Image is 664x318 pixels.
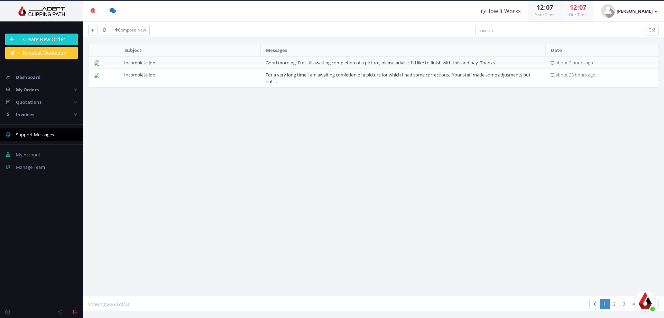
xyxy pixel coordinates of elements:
[94,60,102,66] img: 12bce8930ccc068fab39f9092c969f01
[600,299,610,309] a: 1
[16,99,41,105] span: Quotations
[579,3,586,11] span: 07
[545,44,658,56] th: Date
[266,72,531,84] a: For a very long time I am awaiting comletion of a picture for which I had some corrections. Your ...
[544,3,546,11] span: :
[555,60,593,66] span: September 16, 2025
[619,299,629,309] a: 3
[645,25,659,35] button: Go!
[16,152,40,158] span: My Account
[569,12,587,18] small: Our Time
[88,301,368,308] p: Showing 20-30 of 50
[111,25,150,35] a: Compose New
[99,25,110,35] button: Refresh
[474,1,528,21] a: How It Works
[16,164,45,170] span: Manage Team
[16,111,34,118] span: Invoices
[629,299,639,309] a: 4
[601,4,615,18] img: user_default.jpg
[609,299,619,309] a: 2
[537,3,544,11] span: 12
[577,3,579,11] span: :
[266,60,495,66] a: Good morning, I'm still awaiting completino of a picture, please advise, I'd like to finish with ...
[555,72,596,78] span: September 15, 2025
[546,3,553,11] span: 07
[5,6,78,16] img: Adept Graphics
[5,47,78,59] a: Request Quotation
[119,44,260,56] th: Subject
[94,73,102,78] img: 12bce8930ccc068fab39f9092c969f01
[16,87,39,93] span: My Orders
[535,12,555,18] small: Your Time
[16,131,54,138] span: Support Messages
[16,74,40,80] span: Dashboard
[124,60,155,66] a: Incomplete Job
[635,290,656,311] div: פתח צ'אט
[5,34,78,45] a: Create New Order
[476,25,645,35] input: Search
[617,8,653,14] strong: [PERSON_NAME]
[260,44,545,56] th: Messages
[594,1,664,21] a: [PERSON_NAME]
[570,3,577,11] span: 12
[124,72,155,78] a: Incomplete Job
